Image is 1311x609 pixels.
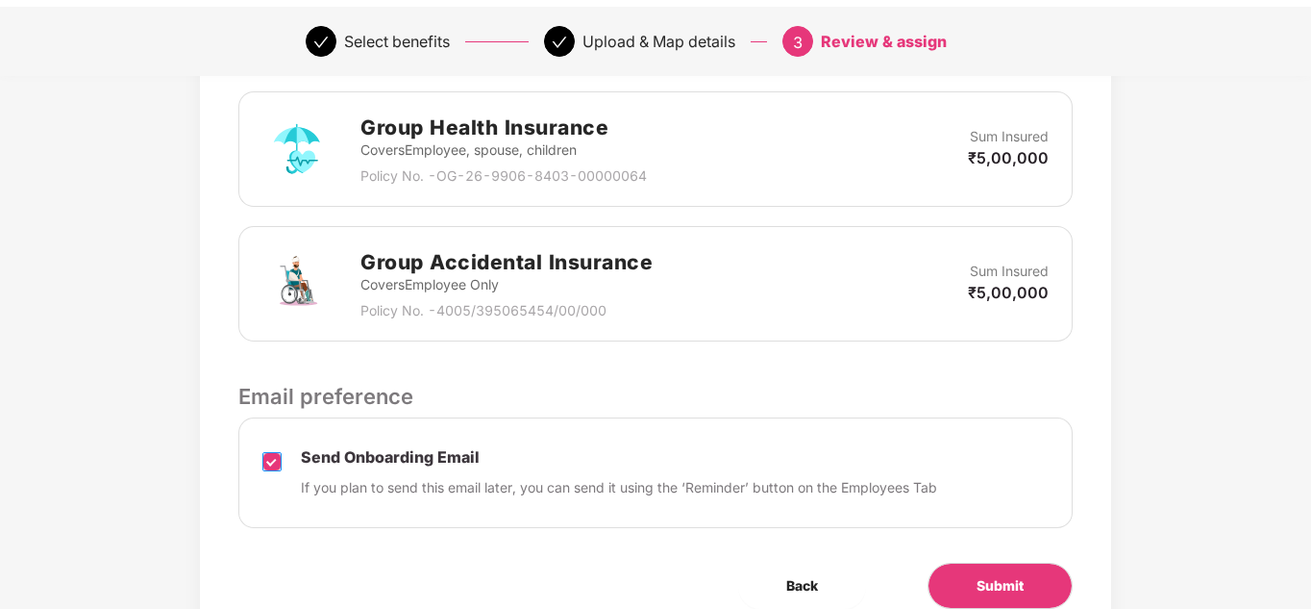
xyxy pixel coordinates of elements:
[360,300,653,321] p: Policy No. - 4005/395065454/00/000
[582,26,735,57] div: Upload & Map details
[360,165,647,187] p: Policy No. - OG-26-9906-8403-00000064
[313,35,329,50] span: check
[970,126,1049,147] p: Sum Insured
[360,274,653,295] p: Covers Employee Only
[968,147,1049,168] p: ₹5,00,000
[821,26,947,57] div: Review & assign
[928,563,1073,609] button: Submit
[360,140,647,161] p: Covers Employee, spouse, children
[786,575,818,596] span: Back
[970,261,1049,282] p: Sum Insured
[968,282,1049,303] p: ₹5,00,000
[360,246,653,278] h2: Group Accidental Insurance
[262,249,332,318] img: svg+xml;base64,PHN2ZyB4bWxucz0iaHR0cDovL3d3dy53My5vcmcvMjAwMC9zdmciIHdpZHRoPSI3MiIgaGVpZ2h0PSI3Mi...
[301,447,937,468] p: Send Onboarding Email
[238,380,1072,413] p: Email preference
[738,563,866,609] button: Back
[301,477,937,498] p: If you plan to send this email later, you can send it using the ‘Reminder’ button on the Employee...
[977,575,1024,596] span: Submit
[262,114,332,184] img: svg+xml;base64,PHN2ZyB4bWxucz0iaHR0cDovL3d3dy53My5vcmcvMjAwMC9zdmciIHdpZHRoPSI3MiIgaGVpZ2h0PSI3Mi...
[793,33,803,52] span: 3
[344,26,450,57] div: Select benefits
[552,35,567,50] span: check
[360,112,647,143] h2: Group Health Insurance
